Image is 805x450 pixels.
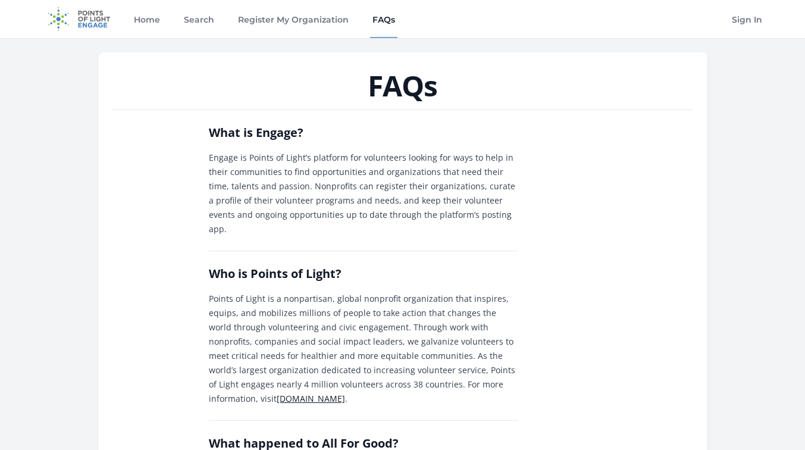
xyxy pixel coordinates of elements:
a: [DOMAIN_NAME] [277,393,345,404]
p: Points of Light is a nonpartisan, global nonprofit organization that inspires, equips, and mobili... [209,292,518,406]
p: Engage is Points of Light’s platform for volunteers looking for ways to help in their communities... [209,151,518,236]
h1: FAQs [112,71,693,100]
h2: Who is Points of Light? [209,265,518,282]
h2: What is Engage? [209,124,518,141]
